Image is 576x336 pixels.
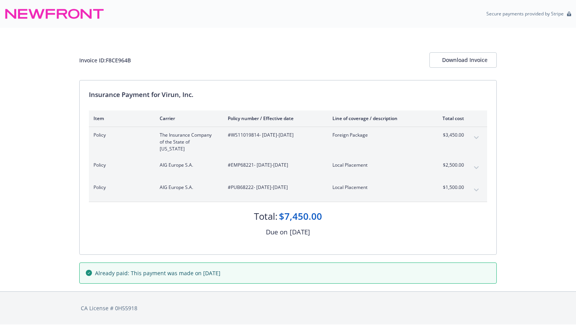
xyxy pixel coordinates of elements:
button: expand content [470,132,483,144]
div: Item [93,115,147,122]
span: Policy [93,184,147,191]
span: Already paid: This payment was made on [DATE] [95,269,220,277]
span: Foreign Package [332,132,423,139]
span: The Insurance Company of the State of [US_STATE] [160,132,215,152]
div: Total: [254,210,277,223]
div: $7,450.00 [279,210,322,223]
div: Policy number / Effective date [228,115,320,122]
button: expand content [470,184,483,196]
span: AIG Europe S.A. [160,184,215,191]
button: expand content [470,162,483,174]
div: [DATE] [290,227,310,237]
span: $2,500.00 [435,162,464,169]
span: #PUB68222 - [DATE]-[DATE] [228,184,320,191]
span: Local Placement [332,162,423,169]
div: Carrier [160,115,215,122]
span: $1,500.00 [435,184,464,191]
p: Secure payments provided by Stripe [486,10,564,17]
div: Due on [266,227,287,237]
span: #EMP68221 - [DATE]-[DATE] [228,162,320,169]
div: CA License # 0H55918 [81,304,495,312]
button: Download Invoice [429,52,497,68]
span: AIG Europe S.A. [160,162,215,169]
div: PolicyThe Insurance Company of the State of [US_STATE]#WS11019814- [DATE]-[DATE]Foreign Package$3... [89,127,487,157]
span: $3,450.00 [435,132,464,139]
div: PolicyAIG Europe S.A.#PUB68222- [DATE]-[DATE]Local Placement$1,500.00expand content [89,179,487,202]
div: Download Invoice [442,53,484,67]
span: #WS11019814 - [DATE]-[DATE] [228,132,320,139]
div: PolicyAIG Europe S.A.#EMP68221- [DATE]-[DATE]Local Placement$2,500.00expand content [89,157,487,179]
span: Policy [93,162,147,169]
div: Line of coverage / description [332,115,423,122]
span: Local Placement [332,184,423,191]
div: Insurance Payment for Virun, Inc. [89,90,487,100]
div: Total cost [435,115,464,122]
div: Invoice ID: F8CE964B [79,56,131,64]
span: Policy [93,132,147,139]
